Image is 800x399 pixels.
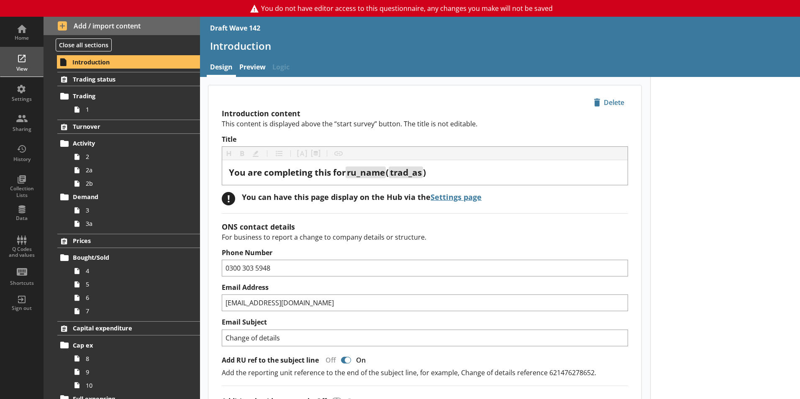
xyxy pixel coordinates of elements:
a: Cap ex [57,338,200,352]
span: 5 [86,280,179,288]
div: Off [319,356,339,365]
a: 5 [70,278,200,291]
span: Activity [73,139,175,147]
a: 2 [70,150,200,164]
li: Trading1 [61,90,200,116]
a: Demand [57,190,200,204]
span: ru_name [347,166,385,178]
span: trad_as [390,166,422,178]
label: Email Subject [222,318,628,327]
span: Turnover [73,123,175,130]
label: Add RU ref to the subject line [222,356,319,365]
a: Capital expenditure [57,321,200,335]
a: Preview [236,59,269,77]
span: 10 [86,381,179,389]
span: Introduction [72,58,175,66]
span: 3a [86,220,179,228]
li: Cap ex8910 [61,338,200,392]
div: History [7,156,36,163]
h1: Introduction [210,39,790,52]
span: Delete [590,96,628,109]
span: You are completing this for [229,166,346,178]
span: Prices [73,237,175,245]
div: Sharing [7,126,36,133]
span: Capital expenditure [73,324,175,332]
li: Demand33a [61,190,200,230]
li: TurnoverActivity22a2bDemand33a [44,120,200,230]
div: Settings [7,96,36,102]
div: Draft Wave 142 [210,23,260,33]
div: Collection Lists [7,185,36,198]
span: Add / import content [58,21,186,31]
span: ( [386,166,389,178]
a: 8 [70,352,200,365]
span: 9 [86,368,179,376]
li: Trading statusTrading1 [44,72,200,116]
div: On [353,356,372,365]
label: Phone Number [222,248,628,257]
a: 10 [70,379,200,392]
span: 8 [86,355,179,363]
div: Title [229,167,621,178]
span: 3 [86,206,179,214]
div: Data [7,215,36,222]
a: 2b [70,177,200,190]
li: PricesBought/Sold4567 [44,234,200,318]
div: Sign out [7,305,36,312]
a: 2a [70,164,200,177]
label: Title [222,135,628,144]
a: Settings page [431,192,482,202]
a: 7 [70,304,200,318]
a: Turnover [57,120,200,134]
div: Shortcuts [7,280,36,286]
span: 4 [86,267,179,275]
span: Trading [73,92,175,100]
div: You can have this page display on the Hub via the [242,192,482,202]
span: 2a [86,166,179,174]
a: Introduction [57,55,200,69]
span: Bought/Sold [73,253,175,261]
a: 3 [70,204,200,217]
span: 1 [86,105,179,113]
h2: ONS contact details [222,222,628,232]
p: For business to report a change to company details or structure. [222,233,628,242]
a: Bought/Sold [57,251,200,264]
div: View [7,66,36,72]
a: Prices [57,234,200,248]
a: 1 [70,103,200,116]
button: Close all sections [56,38,112,51]
div: ! [222,192,235,205]
span: 2 [86,153,179,161]
button: Delete [590,95,628,110]
div: Q Codes and values [7,246,36,258]
a: 9 [70,365,200,379]
a: Trading [57,90,200,103]
h2: Introduction content [222,108,628,118]
span: 7 [86,307,179,315]
a: 3a [70,217,200,230]
span: Trading status [73,75,175,83]
p: Add the reporting unit reference to the end of the subject line, for example, Change of details r... [222,368,628,377]
a: Activity [57,137,200,150]
span: Cap ex [73,341,175,349]
p: This content is displayed above the “start survey” button. The title is not editable. [222,119,628,128]
label: Email Address [222,283,628,292]
span: 6 [86,294,179,302]
a: 4 [70,264,200,278]
a: Trading status [57,72,200,86]
a: Design [207,59,236,77]
span: Demand [73,193,175,201]
li: Activity22a2b [61,137,200,190]
span: 2b [86,179,179,187]
li: Bought/Sold4567 [61,251,200,318]
div: Home [7,35,36,41]
span: Logic [269,59,293,77]
span: ) [423,166,426,178]
button: Add / import content [44,17,200,35]
a: 6 [70,291,200,304]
